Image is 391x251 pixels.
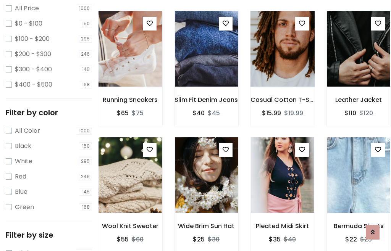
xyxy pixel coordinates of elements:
[193,236,205,243] h6: $25
[80,188,92,196] span: 145
[79,158,92,165] span: 295
[284,235,296,244] del: $40
[250,222,315,230] h6: Pleated Midi Skirt
[80,203,92,211] span: 168
[117,236,129,243] h6: $55
[262,109,281,117] h6: $15.99
[192,109,205,117] h6: $40
[80,66,92,73] span: 145
[327,222,391,230] h6: Bermuda Shorts
[344,109,356,117] h6: $110
[15,4,39,13] label: All Price
[174,222,239,230] h6: Wide Brim Sun Hat
[15,142,31,151] label: Black
[77,127,92,135] span: 1000
[79,35,92,43] span: 295
[15,172,26,181] label: Red
[15,19,42,28] label: $0 - $100
[284,109,303,117] del: $19.99
[15,65,52,74] label: $300 - $400
[15,34,50,43] label: $100 - $200
[360,235,372,244] del: $25
[174,96,239,103] h6: Slim Fit Denim Jeans
[98,222,162,230] h6: Wool Knit Sweater
[80,20,92,27] span: 150
[250,96,315,103] h6: Casual Cotton T-Shirt
[15,50,51,59] label: $200 - $300
[15,157,32,166] label: White
[132,235,144,244] del: $60
[77,5,92,12] span: 1000
[15,80,52,89] label: $400 - $500
[79,173,92,180] span: 246
[132,109,144,117] del: $75
[208,235,220,244] del: $30
[79,50,92,58] span: 246
[269,236,281,243] h6: $35
[15,126,40,135] label: All Color
[345,236,357,243] h6: $22
[98,96,162,103] h6: Running Sneakers
[15,187,27,196] label: Blue
[15,203,34,212] label: Green
[327,96,391,103] h6: Leather Jacket
[117,109,129,117] h6: $65
[6,108,92,117] h5: Filter by color
[6,230,92,240] h5: Filter by size
[80,81,92,88] span: 168
[359,109,373,117] del: $120
[80,142,92,150] span: 150
[208,109,220,117] del: $45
